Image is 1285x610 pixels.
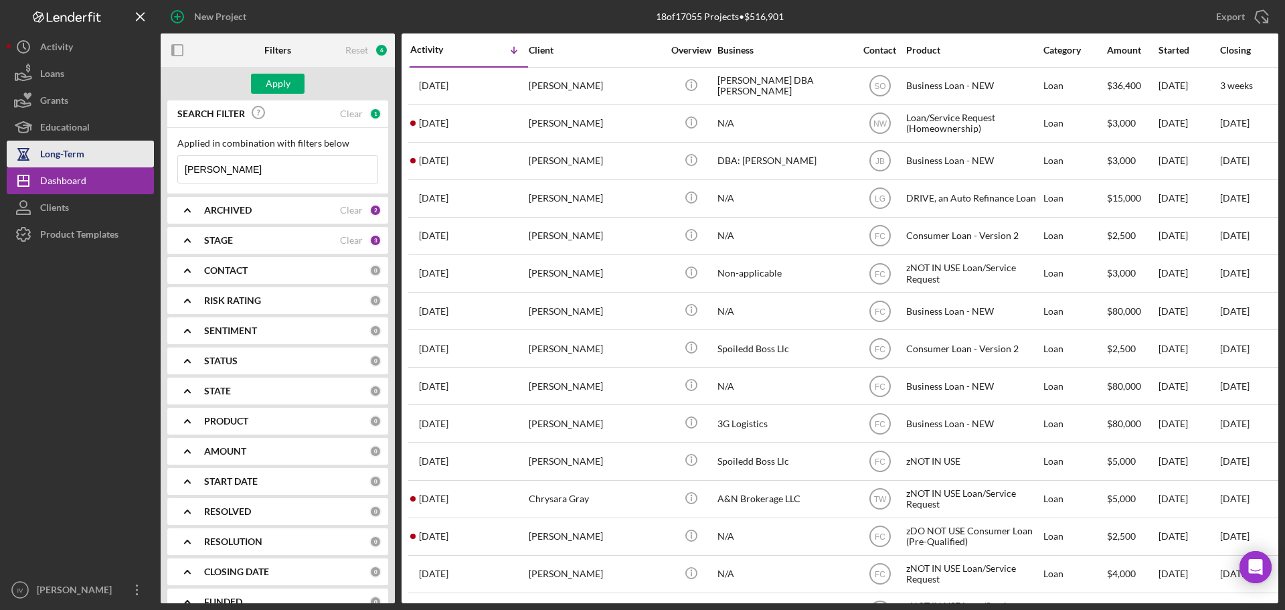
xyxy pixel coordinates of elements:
button: Loans [7,60,154,87]
time: [DATE] [1220,418,1250,429]
div: Loan [1043,293,1106,329]
b: STATE [204,386,231,396]
button: Product Templates [7,221,154,248]
time: [DATE] [1220,230,1250,241]
a: Long-Term [7,141,154,167]
time: 2024-01-09 23:55 [419,381,448,392]
div: Clear [340,205,363,216]
b: CONTACT [204,265,248,276]
time: 2024-02-02 16:43 [419,306,448,317]
div: $80,000 [1107,368,1157,404]
div: [DATE] [1159,106,1219,141]
b: RESOLVED [204,506,251,517]
div: Loan [1043,481,1106,517]
div: Clear [340,108,363,119]
div: Started [1159,45,1219,56]
div: [PERSON_NAME] [529,106,663,141]
div: [DATE] [1159,143,1219,179]
time: [DATE] [1220,380,1250,392]
time: [DATE] [1220,117,1250,129]
div: [PERSON_NAME] [529,443,663,479]
div: Consumer Loan - Version 2 [906,218,1040,254]
div: $3,000 [1107,106,1157,141]
time: 2023-05-09 20:42 [419,568,448,579]
b: STAGE [204,235,233,246]
div: 3G Logistics [717,406,851,441]
div: [PERSON_NAME] [529,293,663,329]
div: [DATE] [1159,68,1219,104]
div: [PERSON_NAME] [529,68,663,104]
div: Loan [1043,443,1106,479]
div: $36,400 [1107,68,1157,104]
div: Non-applicable [717,256,851,291]
div: Chrysara Gray [529,481,663,517]
div: N/A [717,519,851,554]
div: Consumer Loan - Version 2 [906,331,1040,366]
div: [PERSON_NAME] [529,331,663,366]
div: [PERSON_NAME] [529,519,663,554]
button: Grants [7,87,154,114]
b: Filters [264,45,291,56]
time: [DATE] [1220,343,1250,354]
div: N/A [717,181,851,216]
div: 0 [369,445,381,457]
div: Product [906,45,1040,56]
button: Activity [7,33,154,60]
div: [PERSON_NAME] [529,256,663,291]
div: $80,000 [1107,293,1157,329]
text: FC [875,532,885,542]
b: CLOSING DATE [204,566,269,577]
div: Dashboard [40,167,86,198]
div: [PERSON_NAME] [33,577,120,607]
b: SENTIMENT [204,325,257,336]
div: [PERSON_NAME] [529,406,663,441]
div: [PERSON_NAME] [529,368,663,404]
div: Loan [1043,368,1106,404]
time: [DATE] [1220,568,1250,579]
time: 2023-06-07 20:50 [419,531,448,542]
time: 2024-03-22 22:56 [419,230,448,241]
b: AMOUNT [204,446,246,457]
div: 0 [369,415,381,427]
div: Loan [1043,556,1106,592]
div: [DATE] [1159,256,1219,291]
div: Loan [1043,181,1106,216]
b: FUNDED [204,597,242,607]
time: [DATE] [1220,267,1250,279]
text: TW [873,495,886,504]
div: [PERSON_NAME] [529,143,663,179]
div: 18 of 17055 Projects • $516,901 [656,11,784,22]
div: zNOT IN USE [906,443,1040,479]
b: ARCHIVED [204,205,252,216]
div: Spoiledd Boss Llc [717,331,851,366]
div: Business Loan - NEW [906,293,1040,329]
div: Open Intercom Messenger [1239,551,1272,583]
div: [PERSON_NAME] [529,218,663,254]
div: 3 [369,234,381,246]
b: RISK RATING [204,295,261,306]
div: $4,000 [1107,556,1157,592]
div: zNOT IN USE Loan/Service Request [906,556,1040,592]
div: Loan [1043,143,1106,179]
div: $3,000 [1107,256,1157,291]
div: Amount [1107,45,1157,56]
text: FC [875,457,885,467]
div: [DATE] [1159,181,1219,216]
text: IV [17,587,23,594]
div: $5,000 [1107,443,1157,479]
time: 2023-11-28 05:20 [419,456,448,467]
button: Export [1203,3,1278,30]
div: 6 [375,44,388,57]
b: SEARCH FILTER [177,108,245,119]
div: 0 [369,385,381,397]
div: Activity [410,44,469,55]
div: Overview [666,45,716,56]
time: 2024-01-04 16:26 [419,418,448,429]
a: Clients [7,194,154,221]
text: FC [875,344,885,354]
div: N/A [717,368,851,404]
a: Dashboard [7,167,154,194]
time: 2024-01-16 04:59 [419,344,448,354]
div: Product Templates [40,221,118,251]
